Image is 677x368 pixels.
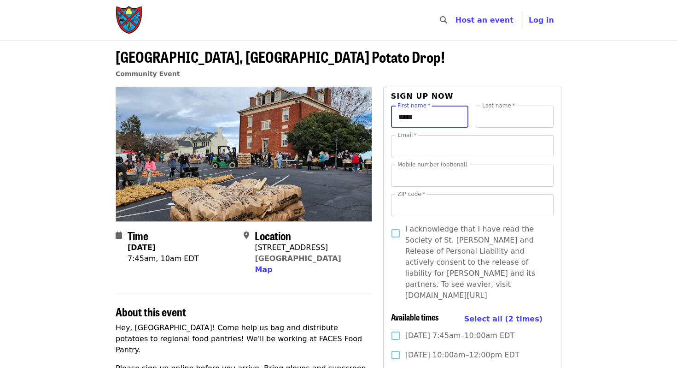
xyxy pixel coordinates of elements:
[482,103,515,108] label: Last name
[128,227,148,243] span: Time
[116,87,372,221] img: Farmville, VA Potato Drop! organized by Society of St. Andrew
[116,231,122,240] i: calendar icon
[391,92,454,101] span: Sign up now
[397,132,417,138] label: Email
[440,16,447,24] i: search icon
[128,253,199,264] div: 7:45am, 10am EDT
[391,165,554,187] input: Mobile number (optional)
[405,224,546,301] span: I acknowledge that I have read the Society of St. [PERSON_NAME] and Release of Personal Liability...
[405,350,519,361] span: [DATE] 10:00am–12:00pm EDT
[455,16,514,24] a: Host an event
[255,227,291,243] span: Location
[255,265,272,274] span: Map
[255,254,341,263] a: [GEOGRAPHIC_DATA]
[464,312,543,326] button: Select all (2 times)
[529,16,554,24] span: Log in
[391,106,469,128] input: First name
[453,9,460,31] input: Search
[116,303,186,320] span: About this event
[476,106,554,128] input: Last name
[405,330,514,341] span: [DATE] 7:45am–10:00am EDT
[391,194,554,216] input: ZIP code
[397,162,467,167] label: Mobile number (optional)
[464,315,543,323] span: Select all (2 times)
[391,135,554,157] input: Email
[244,231,249,240] i: map-marker-alt icon
[391,311,439,323] span: Available times
[116,322,372,356] p: Hey, [GEOGRAPHIC_DATA]! Come help us bag and distribute potatoes to regional food pantries! We'll...
[116,70,180,77] a: Community Event
[116,6,143,35] img: Society of St. Andrew - Home
[255,264,272,275] button: Map
[521,11,561,30] button: Log in
[255,242,341,253] div: [STREET_ADDRESS]
[397,103,431,108] label: First name
[116,46,445,67] span: [GEOGRAPHIC_DATA], [GEOGRAPHIC_DATA] Potato Drop!
[397,191,425,197] label: ZIP code
[128,243,156,252] strong: [DATE]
